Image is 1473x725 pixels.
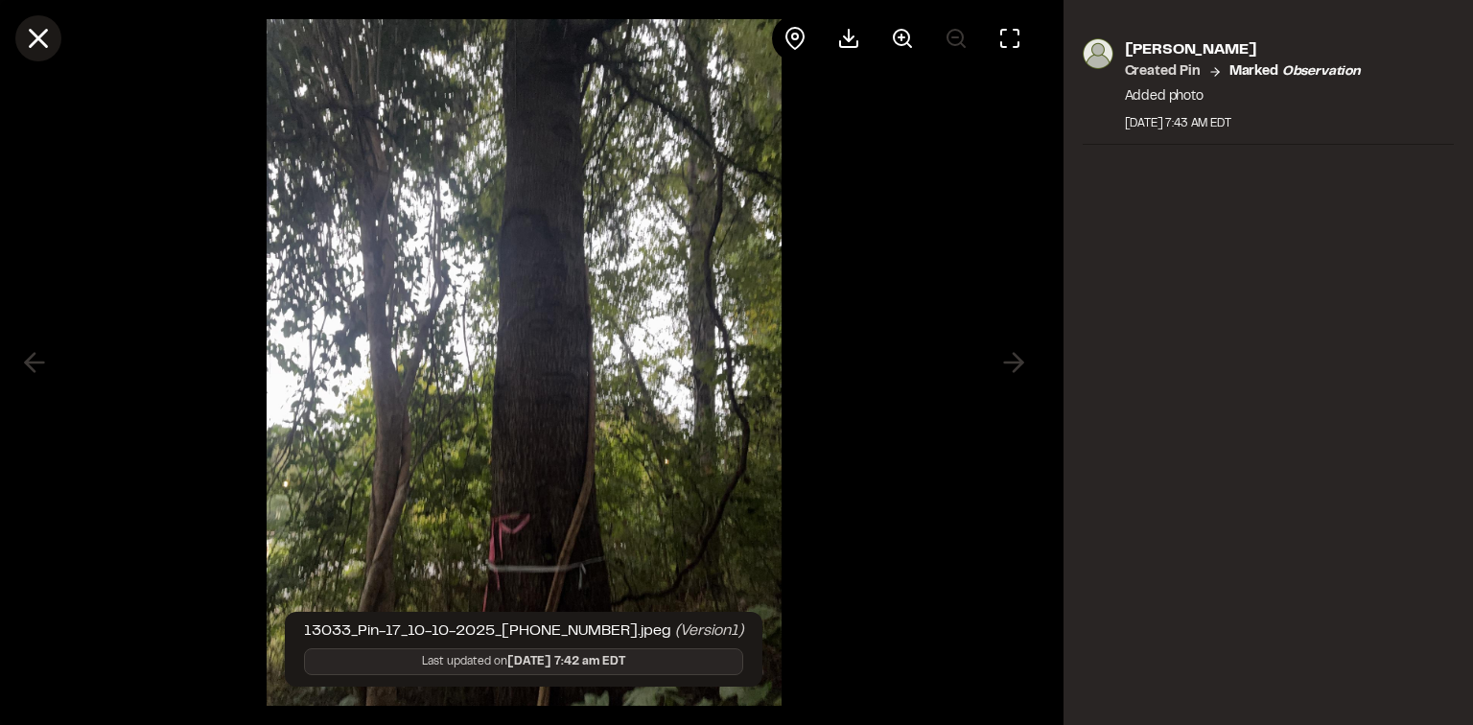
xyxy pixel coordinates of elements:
[987,15,1033,61] button: Toggle Fullscreen
[879,15,925,61] button: Zoom in
[1282,66,1361,78] em: observation
[1125,38,1361,61] p: [PERSON_NAME]
[1125,86,1361,107] p: Added photo
[15,15,61,61] button: Close modal
[1125,61,1201,82] p: Created Pin
[1125,115,1361,132] div: [DATE] 7:43 AM EDT
[772,15,818,61] div: View pin on map
[1083,38,1113,69] img: photo
[1229,61,1361,82] p: Marked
